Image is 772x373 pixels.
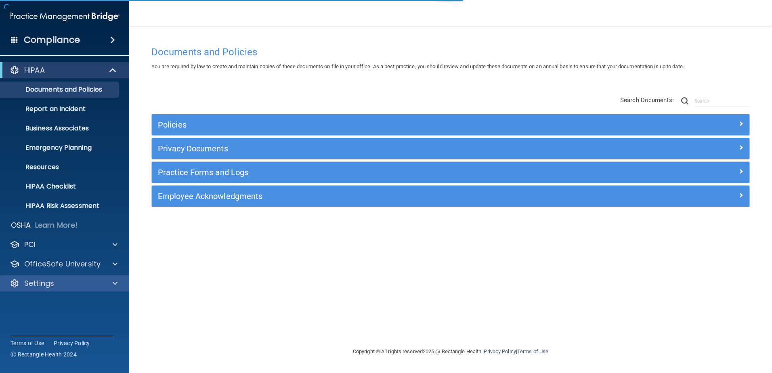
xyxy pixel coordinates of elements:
a: Privacy Policy [54,339,90,347]
h4: Compliance [24,34,80,46]
h5: Employee Acknowledgments [158,192,594,201]
p: Emergency Planning [5,144,115,152]
span: Search Documents: [620,96,674,104]
input: Search [694,95,750,107]
p: PCI [24,240,36,249]
p: OfficeSafe University [24,259,101,269]
p: Documents and Policies [5,86,115,94]
a: Privacy Documents [158,142,743,155]
h5: Privacy Documents [158,144,594,153]
div: Copyright © All rights reserved 2025 @ Rectangle Health | | [303,339,598,365]
a: Practice Forms and Logs [158,166,743,179]
p: HIPAA Checklist [5,182,115,191]
span: You are required by law to create and maintain copies of these documents on file in your office. ... [151,63,684,69]
p: Settings [24,279,54,288]
p: Business Associates [5,124,115,132]
a: OfficeSafe University [10,259,117,269]
h4: Documents and Policies [151,47,750,57]
a: Privacy Policy [484,348,516,354]
p: HIPAA Risk Assessment [5,202,115,210]
p: Resources [5,163,115,171]
a: Policies [158,118,743,131]
img: ic-search.3b580494.png [681,97,688,105]
p: Report an Incident [5,105,115,113]
h5: Policies [158,120,594,129]
h5: Practice Forms and Logs [158,168,594,177]
a: Settings [10,279,117,288]
a: Terms of Use [517,348,548,354]
p: Learn More! [35,220,78,230]
p: HIPAA [24,65,45,75]
a: PCI [10,240,117,249]
img: PMB logo [10,8,120,25]
p: OSHA [11,220,31,230]
a: Terms of Use [10,339,44,347]
a: HIPAA [10,65,117,75]
span: Ⓒ Rectangle Health 2024 [10,350,77,358]
a: Employee Acknowledgments [158,190,743,203]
